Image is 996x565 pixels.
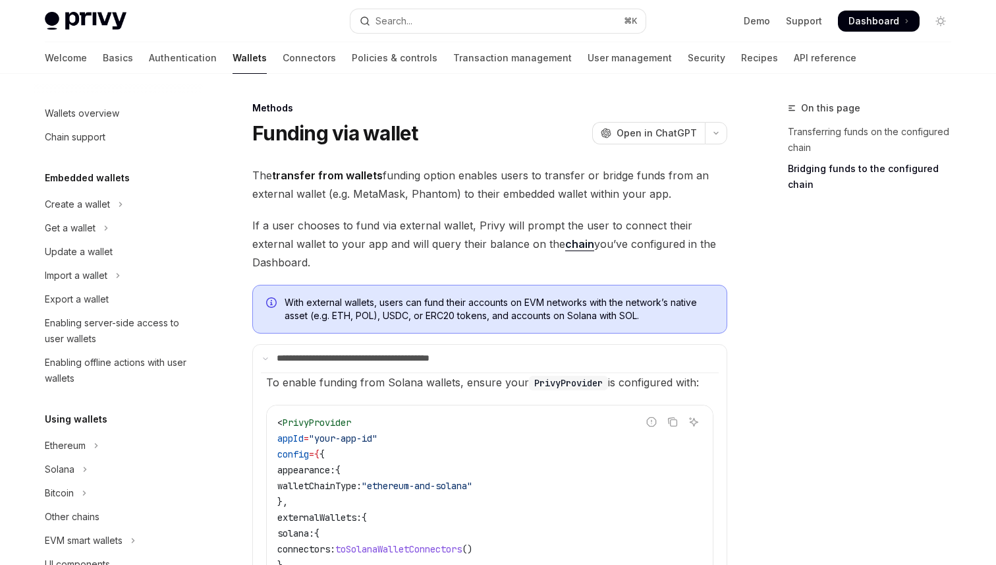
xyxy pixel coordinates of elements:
[309,448,314,460] span: =
[45,105,119,121] div: Wallets overview
[350,9,646,33] button: Open search
[45,196,110,212] div: Create a wallet
[34,434,203,458] button: Toggle Ethereum section
[45,411,107,427] h5: Using wallets
[45,355,195,386] div: Enabling offline actions with user wallets
[930,11,951,32] button: Toggle dark mode
[309,432,377,444] span: "your-app-id"
[45,509,99,525] div: Other chains
[741,42,778,74] a: Recipes
[801,100,860,116] span: On this page
[34,102,203,125] a: Wallets overview
[34,458,203,481] button: Toggle Solana section
[277,464,335,476] span: appearance:
[375,13,412,29] div: Search...
[45,12,126,30] img: light logo
[304,432,309,444] span: =
[277,432,304,444] span: appId
[252,102,727,115] div: Methods
[277,448,309,460] span: config
[319,448,325,460] span: {
[266,376,699,389] span: To enable funding from Solana wallets, ensure your is configured with:
[848,15,899,28] span: Dashboard
[283,42,336,74] a: Connectors
[362,512,367,523] span: {
[45,268,107,283] div: Import a wallet
[838,11,920,32] a: Dashboard
[252,216,727,272] span: If a user chooses to fund via external wallet, Privy will prompt the user to connect their extern...
[34,193,203,216] button: Toggle Create a wallet section
[277,417,283,429] span: <
[453,42,572,74] a: Transaction management
[362,480,472,492] span: "ethereum-and-solana"
[34,240,203,264] a: Update a wallet
[45,485,74,501] div: Bitcoin
[34,287,203,311] a: Export a wallet
[664,413,681,431] button: Copy the contents from the code block
[272,169,383,182] strong: transfer from wallets
[45,170,130,186] h5: Embedded wallets
[588,42,672,74] a: User management
[335,464,341,476] span: {
[617,127,697,140] span: Open in ChatGPT
[643,413,660,431] button: Report incorrect code
[788,121,962,158] a: Transferring funds on the configured chain
[565,237,594,251] a: chain
[252,166,727,203] span: The funding option enables users to transfer or bridge funds from an external wallet (e.g. MetaMa...
[624,16,638,26] span: ⌘ K
[34,505,203,529] a: Other chains
[34,311,203,351] a: Enabling server-side access to user wallets
[233,42,267,74] a: Wallets
[34,351,203,390] a: Enabling offline actions with user wallets
[45,220,96,236] div: Get a wallet
[352,42,437,74] a: Policies & controls
[688,42,725,74] a: Security
[45,244,113,260] div: Update a wallet
[45,315,195,347] div: Enabling server-side access to user wallets
[34,125,203,149] a: Chain support
[277,496,288,508] span: },
[45,291,109,307] div: Export a wallet
[529,376,608,390] code: PrivyProvider
[277,480,362,492] span: walletChainType:
[592,122,705,144] button: Open in ChatGPT
[744,15,770,28] a: Demo
[314,448,319,460] span: {
[34,529,203,552] button: Toggle EVM smart wallets section
[794,42,856,74] a: API reference
[283,417,351,429] span: PrivyProvider
[45,438,86,454] div: Ethereum
[266,297,279,311] svg: Info
[45,533,123,549] div: EVM smart wallets
[685,413,702,431] button: Ask AI
[34,481,203,505] button: Toggle Bitcoin section
[285,296,713,322] span: With external wallets, users can fund their accounts on EVM networks with the network’s native as...
[788,158,962,195] a: Bridging funds to the configured chain
[252,121,418,145] h1: Funding via wallet
[45,129,105,145] div: Chain support
[149,42,217,74] a: Authentication
[34,264,203,287] button: Toggle Import a wallet section
[103,42,133,74] a: Basics
[45,461,74,477] div: Solana
[45,42,87,74] a: Welcome
[786,15,822,28] a: Support
[34,216,203,240] button: Toggle Get a wallet section
[277,512,362,523] span: externalWallets:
